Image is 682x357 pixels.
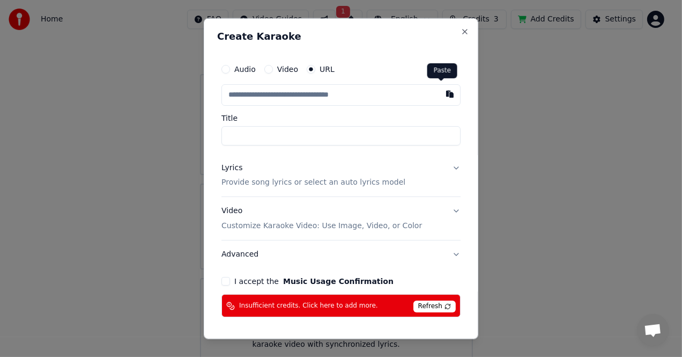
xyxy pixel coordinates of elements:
label: I accept the [234,278,394,285]
span: Insufficient credits. Click here to add more. [239,302,378,310]
div: Video [221,206,422,231]
label: Title [221,114,461,121]
button: Advanced [221,241,461,268]
label: Audio [234,65,256,72]
div: Lyrics [221,162,242,173]
label: URL [320,65,335,72]
label: Video [277,65,298,72]
p: Customize Karaoke Video: Use Image, Video, or Color [221,221,422,231]
button: I accept the [283,278,394,285]
span: Refresh [413,301,456,312]
button: LyricsProvide song lyrics or select an auto lyrics model [221,154,461,196]
h2: Create Karaoke [217,31,465,41]
div: Paste [427,63,457,78]
p: Provide song lyrics or select an auto lyrics model [221,177,405,188]
button: VideoCustomize Karaoke Video: Use Image, Video, or Color [221,197,461,240]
